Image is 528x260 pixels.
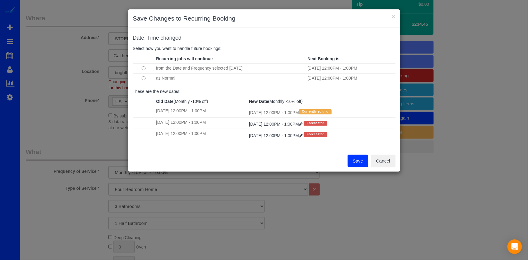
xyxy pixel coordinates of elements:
h3: Save Changes to Recurring Booking [133,14,395,23]
td: [DATE] 12:00PM - 1:00PM [155,117,248,129]
td: [DATE] 12:00PM - 1:00PM [155,106,248,117]
h4: changed [133,35,395,41]
button: Save [348,155,368,167]
strong: Old Date [156,99,174,104]
span: Forecasted [304,121,328,126]
td: [DATE] 12:00PM - 1:00PM [306,73,395,83]
td: from the Date and Frequency selected [DATE] [155,63,306,73]
span: Forecasted [304,132,328,137]
td: [DATE] 12:00PM - 1:00PM [155,129,248,140]
p: Select how you want to handle future bookings: [133,45,395,51]
span: Currently editing [299,109,332,114]
td: [DATE] 12:00PM - 1:00PM [306,63,395,73]
span: Date, Time [133,35,159,41]
a: [DATE] 12:00PM - 1:00PM [249,122,304,127]
div: Open Intercom Messenger [507,239,522,254]
td: as Normal [155,73,306,83]
button: Cancel [371,155,395,167]
td: [DATE] 12:00PM - 1:00PM [248,106,395,117]
strong: Recurring jobs will continue [156,56,213,61]
p: These are the new dates: [133,88,395,94]
a: [DATE] 12:00PM - 1:00PM [249,133,304,138]
th: (Monthly -10% off) [155,97,248,106]
button: × [392,13,395,20]
strong: Next Booking is [307,56,339,61]
th: (Monthly -10% off) [248,97,395,106]
strong: New Date [249,99,268,104]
